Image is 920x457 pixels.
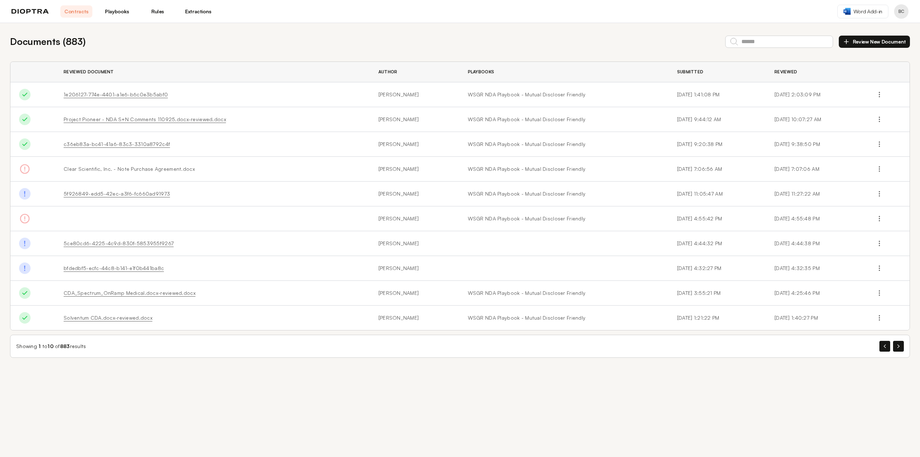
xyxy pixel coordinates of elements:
a: WSGR NDA Playbook - Mutual Discloser Friendly [468,215,660,222]
td: [DATE] 1:41:08 PM [668,82,766,107]
img: Done [19,89,31,100]
a: WSGR NDA Playbook - Mutual Discloser Friendly [468,314,660,321]
td: [DATE] 11:27:22 AM [766,182,865,206]
a: WSGR NDA Playbook - Mutual Discloser Friendly [468,116,660,123]
td: [PERSON_NAME] [370,82,459,107]
td: [DATE] 11:05:47 AM [668,182,766,206]
td: [DATE] 4:25:46 PM [766,281,865,306]
img: Done [19,287,31,299]
td: [PERSON_NAME] [370,256,459,281]
td: [PERSON_NAME] [370,157,459,182]
a: WSGR NDA Playbook - Mutual Discloser Friendly [468,289,660,297]
td: [PERSON_NAME] [370,107,459,132]
span: Clear Scientific, Inc. - Note Purchase Agreement.docx [64,166,195,172]
a: 5ce80cd6-4225-4c9d-830f-5853955f9267 [64,240,174,246]
span: 883 [60,343,70,349]
td: [PERSON_NAME] [370,132,459,157]
img: Done [19,262,31,274]
td: [DATE] 3:55:21 PM [668,281,766,306]
a: Playbooks [101,5,133,18]
td: [PERSON_NAME] [370,281,459,306]
span: 10 [47,343,54,349]
td: [DATE] 4:55:48 PM [766,206,865,231]
img: Done [19,312,31,324]
td: [PERSON_NAME] [370,231,459,256]
th: Playbooks [459,62,668,82]
a: c36eb83a-bc41-41a6-83c3-3310a8792c4f [64,141,170,147]
a: WSGR NDA Playbook - Mutual Discloser Friendly [468,141,660,148]
a: 1e206127-774e-4401-a1e6-b6c0e3b5abf0 [64,91,168,97]
td: [DATE] 4:44:38 PM [766,231,865,256]
td: [DATE] 4:32:35 PM [766,256,865,281]
td: [PERSON_NAME] [370,182,459,206]
img: Done [19,188,31,200]
td: [DATE] 4:55:42 PM [668,206,766,231]
div: Showing to of results [16,343,86,350]
td: [DATE] 9:44:12 AM [668,107,766,132]
td: [DATE] 4:32:27 PM [668,256,766,281]
span: 1 [38,343,41,349]
a: Extractions [182,5,214,18]
td: [DATE] 7:07:06 AM [766,157,865,182]
a: bfdedbf5-ecfc-44c8-b141-e1f0b441ba8c [64,265,164,271]
a: Project Pioneer - NDA S+N Comments 110925.docx-reviewed.docx [64,116,226,122]
td: [DATE] 9:20:38 PM [668,132,766,157]
td: [DATE] 1:21:22 PM [668,306,766,330]
a: CDA_Spectrum_OnRamp Medical.docx-reviewed.docx [64,290,195,296]
img: Done [19,114,31,125]
td: [PERSON_NAME] [370,206,459,231]
h2: Documents ( 883 ) [10,35,86,49]
button: Next [893,341,904,352]
a: WSGR NDA Playbook - Mutual Discloser Friendly [468,91,660,98]
img: logo [11,9,49,14]
td: [DATE] 1:40:27 PM [766,306,865,330]
td: [DATE] 4:44:32 PM [668,231,766,256]
td: [PERSON_NAME] [370,306,459,330]
img: Done [19,238,31,249]
th: Author [370,62,459,82]
a: Rules [142,5,174,18]
a: 5f926849-edd5-42ec-a3f6-fc660ad91973 [64,191,170,197]
a: Contracts [60,5,92,18]
th: Submitted [668,62,766,82]
img: Done [19,138,31,150]
th: Reviewed Document [55,62,370,82]
a: WSGR NDA Playbook - Mutual Discloser Friendly [468,165,660,173]
button: Previous [879,341,890,352]
td: [DATE] 7:06:56 AM [668,157,766,182]
a: Solventum CDA.docx-reviewed.docx [64,315,152,321]
a: WSGR NDA Playbook - Mutual Discloser Friendly [468,190,660,197]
